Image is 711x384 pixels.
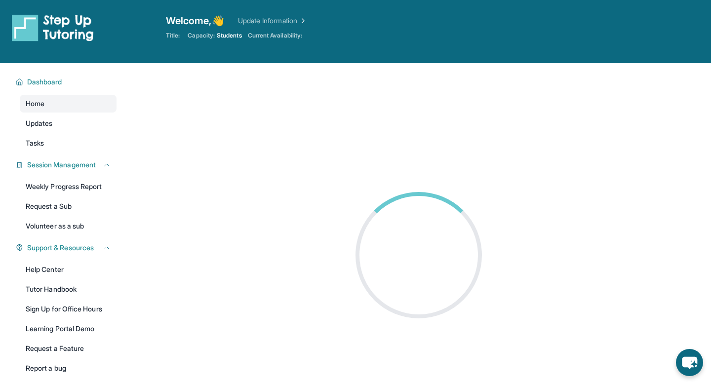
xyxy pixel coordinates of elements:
[676,349,703,376] button: chat-button
[20,197,117,215] a: Request a Sub
[20,261,117,278] a: Help Center
[166,32,180,39] span: Title:
[20,95,117,113] a: Home
[12,14,94,41] img: logo
[20,178,117,195] a: Weekly Progress Report
[27,77,62,87] span: Dashboard
[20,340,117,357] a: Request a Feature
[20,280,117,298] a: Tutor Handbook
[20,320,117,338] a: Learning Portal Demo
[20,359,117,377] a: Report a bug
[23,160,111,170] button: Session Management
[23,243,111,253] button: Support & Resources
[238,16,307,26] a: Update Information
[26,99,44,109] span: Home
[23,77,111,87] button: Dashboard
[20,134,117,152] a: Tasks
[20,300,117,318] a: Sign Up for Office Hours
[20,115,117,132] a: Updates
[166,14,224,28] span: Welcome, 👋
[20,217,117,235] a: Volunteer as a sub
[26,118,53,128] span: Updates
[27,243,94,253] span: Support & Resources
[248,32,302,39] span: Current Availability:
[217,32,242,39] span: Students
[26,138,44,148] span: Tasks
[188,32,215,39] span: Capacity:
[27,160,96,170] span: Session Management
[297,16,307,26] img: Chevron Right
